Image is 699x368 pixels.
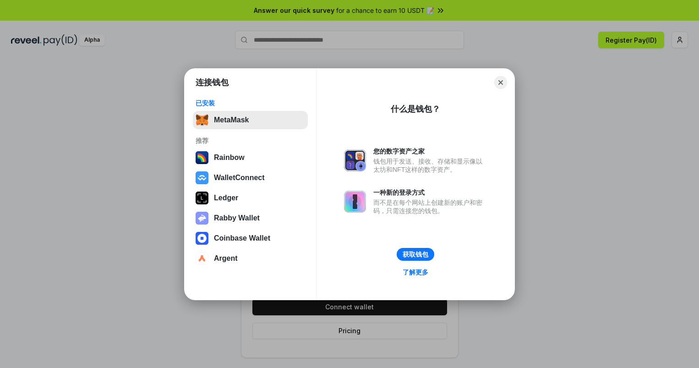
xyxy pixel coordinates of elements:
h1: 连接钱包 [196,77,229,88]
div: 而不是在每个网站上创建新的账户和密码，只需连接您的钱包。 [373,198,487,215]
div: Rabby Wallet [214,214,260,222]
div: 什么是钱包？ [391,104,440,115]
button: MetaMask [193,111,308,129]
button: 获取钱包 [397,248,434,261]
button: WalletConnect [193,169,308,187]
div: Rainbow [214,154,245,162]
div: 您的数字资产之家 [373,147,487,155]
img: svg+xml,%3Csvg%20width%3D%22120%22%20height%3D%22120%22%20viewBox%3D%220%200%20120%20120%22%20fil... [196,151,208,164]
a: 了解更多 [397,266,434,278]
div: MetaMask [214,116,249,124]
button: Coinbase Wallet [193,229,308,247]
img: svg+xml,%3Csvg%20xmlns%3D%22http%3A%2F%2Fwww.w3.org%2F2000%2Fsvg%22%20fill%3D%22none%22%20viewBox... [344,149,366,171]
button: Close [494,76,507,89]
button: Ledger [193,189,308,207]
div: Ledger [214,194,238,202]
div: 获取钱包 [403,250,428,258]
img: svg+xml,%3Csvg%20width%3D%2228%22%20height%3D%2228%22%20viewBox%3D%220%200%2028%2028%22%20fill%3D... [196,252,208,265]
img: svg+xml,%3Csvg%20width%3D%2228%22%20height%3D%2228%22%20viewBox%3D%220%200%2028%2028%22%20fill%3D... [196,171,208,184]
div: 已安装 [196,99,305,107]
img: svg+xml,%3Csvg%20xmlns%3D%22http%3A%2F%2Fwww.w3.org%2F2000%2Fsvg%22%20width%3D%2228%22%20height%3... [196,192,208,204]
div: Argent [214,254,238,263]
img: svg+xml,%3Csvg%20xmlns%3D%22http%3A%2F%2Fwww.w3.org%2F2000%2Fsvg%22%20fill%3D%22none%22%20viewBox... [196,212,208,225]
div: WalletConnect [214,174,265,182]
div: 一种新的登录方式 [373,188,487,197]
img: svg+xml,%3Csvg%20width%3D%2228%22%20height%3D%2228%22%20viewBox%3D%220%200%2028%2028%22%20fill%3D... [196,232,208,245]
div: 了解更多 [403,268,428,276]
img: svg+xml,%3Csvg%20xmlns%3D%22http%3A%2F%2Fwww.w3.org%2F2000%2Fsvg%22%20fill%3D%22none%22%20viewBox... [344,191,366,213]
div: 钱包用于发送、接收、存储和显示像以太坊和NFT这样的数字资产。 [373,157,487,174]
img: svg+xml,%3Csvg%20fill%3D%22none%22%20height%3D%2233%22%20viewBox%3D%220%200%2035%2033%22%20width%... [196,114,208,126]
button: Rainbow [193,148,308,167]
div: Coinbase Wallet [214,234,270,242]
div: 推荐 [196,137,305,145]
button: Rabby Wallet [193,209,308,227]
button: Argent [193,249,308,268]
